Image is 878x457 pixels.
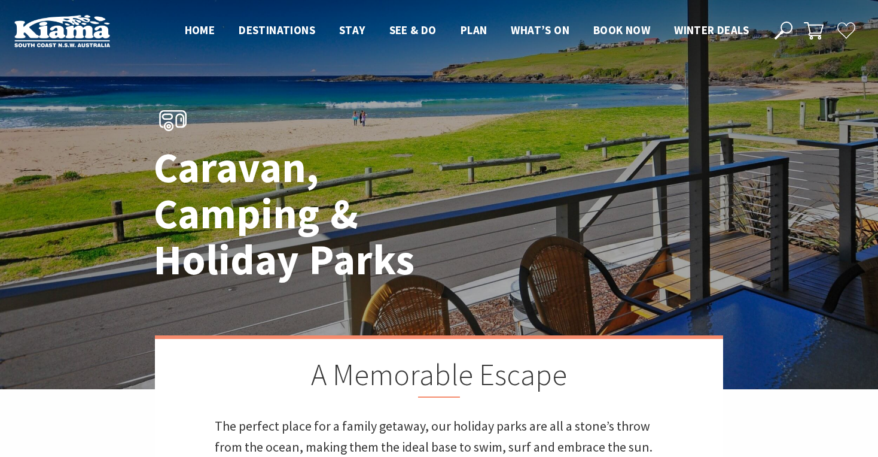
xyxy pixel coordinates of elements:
span: Plan [461,23,487,37]
span: Destinations [239,23,315,37]
span: Book now [593,23,650,37]
h1: Caravan, Camping & Holiday Parks [154,145,492,283]
span: What’s On [511,23,569,37]
span: Winter Deals [674,23,749,37]
h2: A Memorable Escape [215,357,663,398]
img: Kiama Logo [14,14,110,47]
span: See & Do [389,23,437,37]
span: Stay [339,23,365,37]
span: Home [185,23,215,37]
nav: Main Menu [173,21,761,41]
